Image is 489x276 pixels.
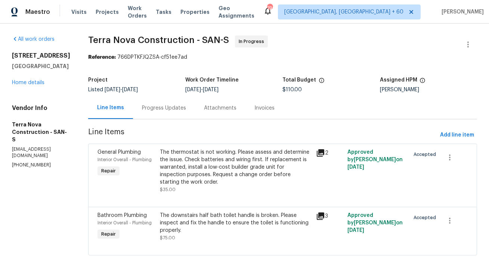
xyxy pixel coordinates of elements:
[160,212,312,234] div: The downstairs half bath toilet handle is broken. Please inspect and fix the handle to ensure the...
[12,146,70,159] p: [EMAIL_ADDRESS][DOMAIN_NAME]
[380,87,477,92] div: [PERSON_NAME]
[203,87,219,92] span: [DATE]
[12,52,70,59] h2: [STREET_ADDRESS]
[283,77,316,83] h5: Total Budget
[347,213,403,233] span: Approved by [PERSON_NAME] on
[347,165,364,170] span: [DATE]
[25,8,50,16] span: Maestro
[219,4,254,19] span: Geo Assignments
[160,236,175,240] span: $75.00
[185,87,219,92] span: -
[316,148,343,157] div: 2
[160,187,176,192] span: $35.00
[88,128,437,142] span: Line Items
[347,150,403,170] span: Approved by [PERSON_NAME] on
[98,213,147,218] span: Bathroom Plumbing
[414,151,439,158] span: Accepted
[12,121,70,143] h5: Terra Nova Construction - SAN-S
[160,148,312,186] div: The thermostat is not working. Please assess and determine the issue. Check batteries and wiring ...
[12,37,55,42] a: All work orders
[98,230,119,238] span: Repair
[254,104,275,112] div: Invoices
[88,77,108,83] h5: Project
[284,8,403,16] span: [GEOGRAPHIC_DATA], [GEOGRAPHIC_DATA] + 60
[98,150,141,155] span: General Plumbing
[420,77,425,87] span: The hpm assigned to this work order.
[180,8,210,16] span: Properties
[105,87,120,92] span: [DATE]
[185,87,201,92] span: [DATE]
[97,104,124,111] div: Line Items
[142,104,186,112] div: Progress Updates
[316,212,343,221] div: 3
[439,8,484,16] span: [PERSON_NAME]
[98,221,152,225] span: Interior Overall - Plumbing
[380,77,417,83] h5: Assigned HPM
[283,87,302,92] span: $110.00
[12,80,44,85] a: Home details
[88,55,116,60] b: Reference:
[437,128,477,142] button: Add line item
[88,87,138,92] span: Listed
[98,167,119,175] span: Repair
[71,8,87,16] span: Visits
[98,157,152,162] span: Interior Overall - Plumbing
[12,62,70,70] h5: [GEOGRAPHIC_DATA]
[88,36,229,45] span: Terra Nova Construction - SAN-S
[12,162,70,168] p: [PHONE_NUMBER]
[319,77,325,87] span: The total cost of line items that have been proposed by Opendoor. This sum includes line items th...
[156,9,171,15] span: Tasks
[440,131,474,140] span: Add line item
[88,53,477,61] div: 766DPTKFJQZSA-cf51ee7ad
[96,8,119,16] span: Projects
[105,87,138,92] span: -
[204,104,236,112] div: Attachments
[347,228,364,233] span: [DATE]
[128,4,147,19] span: Work Orders
[122,87,138,92] span: [DATE]
[414,214,439,221] span: Accepted
[267,4,272,12] div: 790
[12,104,70,112] h4: Vendor Info
[239,38,267,45] span: In Progress
[185,77,239,83] h5: Work Order Timeline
